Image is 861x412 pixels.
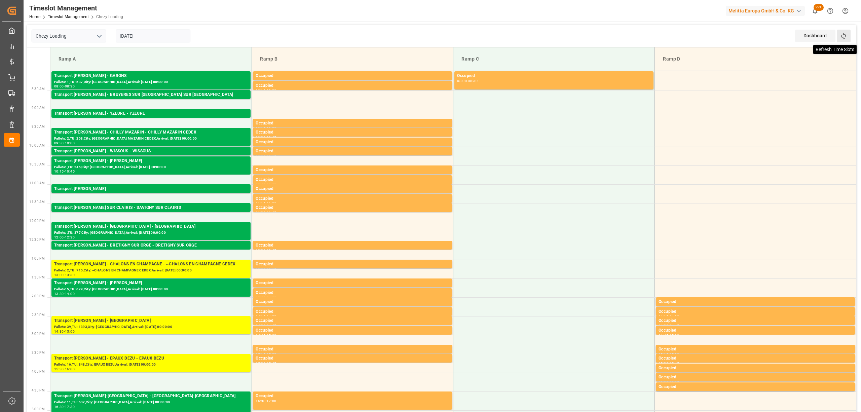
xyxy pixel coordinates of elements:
div: 17:30 [65,405,75,408]
a: Home [29,14,40,19]
div: 11:00 [266,183,276,186]
div: Pallets: 2,TU: 208,City: [GEOGRAPHIC_DATA] MAZARIN CEDEX,Arrival: [DATE] 00:00:00 [54,136,248,142]
div: Pallets: 5,TU: ,City: WISSOUS,Arrival: [DATE] 00:00:00 [54,155,248,160]
div: - [265,174,266,177]
div: - [265,305,266,308]
div: 09:30 [54,142,64,145]
div: - [467,79,468,82]
div: - [64,273,65,276]
div: Transport [PERSON_NAME] - GARONS [54,73,248,79]
button: open menu [94,31,104,41]
div: 08:00 [457,79,467,82]
div: - [64,85,65,88]
div: - [265,334,266,337]
div: Transport [PERSON_NAME] SUR CLAIRIS - SAVIGNY SUR CLAIRIS [54,204,248,211]
div: Transport [PERSON_NAME]-[GEOGRAPHIC_DATA] - [GEOGRAPHIC_DATA]-[GEOGRAPHIC_DATA] [54,393,248,400]
div: 13:45 [266,287,276,290]
span: 10:00 AM [29,144,45,147]
div: - [265,192,266,195]
div: Pallets: 5,TU: 629,City: [GEOGRAPHIC_DATA],Arrival: [DATE] 00:00:00 [54,287,248,292]
div: 10:45 [266,174,276,177]
div: 16:15 [659,390,668,394]
div: Occupied [659,327,852,334]
div: Pallets: 3,TU: 93,City: [GEOGRAPHIC_DATA],Arrival: [DATE] 00:00:00 [54,117,248,123]
div: - [64,405,65,408]
div: - [64,292,65,295]
div: - [668,334,669,337]
div: 08:30 [468,79,478,82]
div: - [668,305,669,308]
span: 9:00 AM [32,106,45,110]
div: Ramp A [56,53,246,65]
div: Occupied [659,365,852,372]
div: 14:45 [669,324,679,327]
div: Occupied [256,73,449,79]
span: 12:00 PM [29,219,45,223]
div: - [265,249,266,252]
div: 09:45 [266,136,276,139]
div: 14:30 [669,315,679,318]
div: Occupied [256,195,449,202]
div: 15:15 [659,353,668,356]
div: Pallets: 2,TU: 715,City: ~CHALONS EN CHAMPAGNE CEDEX,Arrival: [DATE] 00:00:00 [54,268,248,273]
span: 5:00 PM [32,407,45,411]
a: Timeslot Management [48,14,89,19]
div: 12:30 [256,249,265,252]
div: 12:30 [65,236,75,239]
div: 16:30 [669,390,679,394]
span: 4:30 PM [32,388,45,392]
div: Occupied [256,82,449,89]
div: 10:00 [266,146,276,149]
div: 15:00 [669,334,679,337]
div: 17:00 [266,400,276,403]
div: Occupied [659,374,852,381]
div: Transport [PERSON_NAME] - [PERSON_NAME] [54,280,248,287]
span: 2:30 PM [32,313,45,317]
div: 14:30 [266,315,276,318]
div: 08:15 [266,79,276,82]
div: - [265,79,266,82]
div: Timeslot Management [29,3,123,13]
div: Pallets: 39,TU: 1393,City: [GEOGRAPHIC_DATA],Arrival: [DATE] 00:00:00 [54,324,248,330]
div: - [64,330,65,333]
div: 10:45 [65,170,75,173]
div: Occupied [256,177,449,183]
div: Pallets: ,TU: 73,City: [GEOGRAPHIC_DATA],Arrival: [DATE] 00:00:00 [54,249,248,255]
div: 16:30 [54,405,64,408]
div: 10:00 [256,155,265,158]
div: 08:15 [256,89,265,92]
div: Pallets: 11,TU: 532,City: [GEOGRAPHIC_DATA],Arrival: [DATE] 00:00:00 [54,400,248,405]
div: Occupied [256,186,449,192]
span: 12:30 PM [29,238,45,241]
div: Occupied [659,384,852,390]
div: Occupied [256,139,449,146]
div: 09:15 [256,127,265,130]
div: Occupied [659,355,852,362]
div: Occupied [256,308,449,315]
div: 14:45 [266,324,276,327]
div: Occupied [256,299,449,305]
span: 3:30 PM [32,351,45,354]
div: 08:30 [65,85,75,88]
div: 14:30 [659,324,668,327]
div: - [64,368,65,371]
div: Occupied [659,299,852,305]
div: - [265,296,266,299]
div: 11:15 [266,192,276,195]
div: 15:30 [659,362,668,365]
div: Transport [PERSON_NAME] - [PERSON_NAME] [54,158,248,164]
span: 1:00 PM [32,257,45,260]
span: 3:00 PM [32,332,45,336]
div: 14:15 [256,315,265,318]
div: 09:30 [266,127,276,130]
div: Occupied [457,73,651,79]
div: - [668,315,669,318]
div: 09:45 [256,146,265,149]
div: - [668,362,669,365]
button: show 100 new notifications [808,3,823,18]
div: - [668,372,669,375]
div: 11:30 [266,202,276,205]
div: - [265,400,266,403]
div: 15:45 [669,362,679,365]
div: Occupied [659,308,852,315]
